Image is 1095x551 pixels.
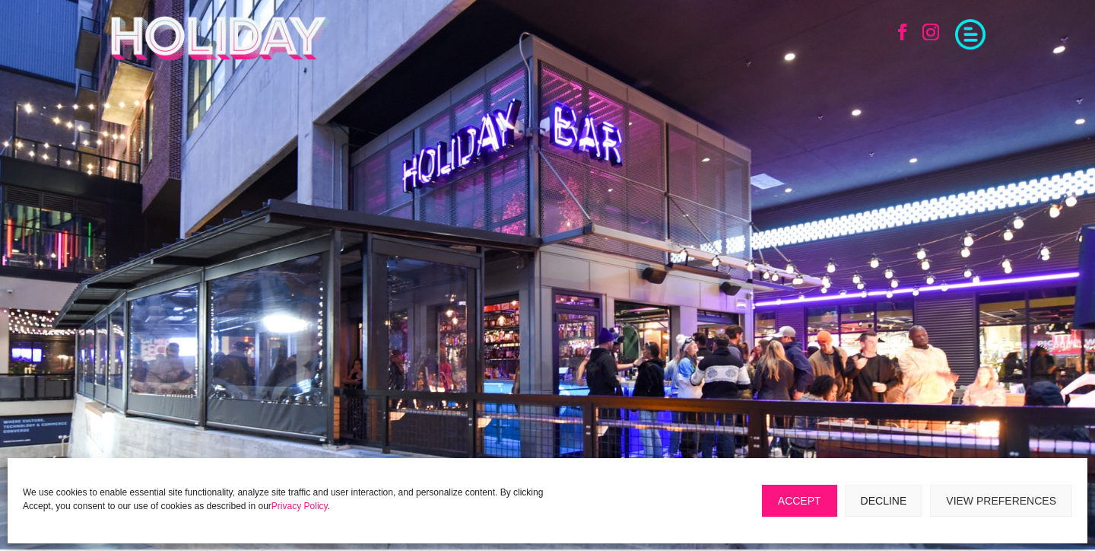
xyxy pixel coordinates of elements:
a: Holiday [109,51,331,63]
a: Follow on Instagram [914,15,947,49]
button: Accept [762,485,837,517]
p: We use cookies to enable essential site functionality, analyze site traffic and user interaction,... [23,486,562,513]
img: Holiday [109,15,331,61]
a: Privacy Policy [271,501,328,511]
a: Follow on Facebook [886,15,919,49]
button: Decline [845,485,923,517]
button: View preferences [930,485,1072,517]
